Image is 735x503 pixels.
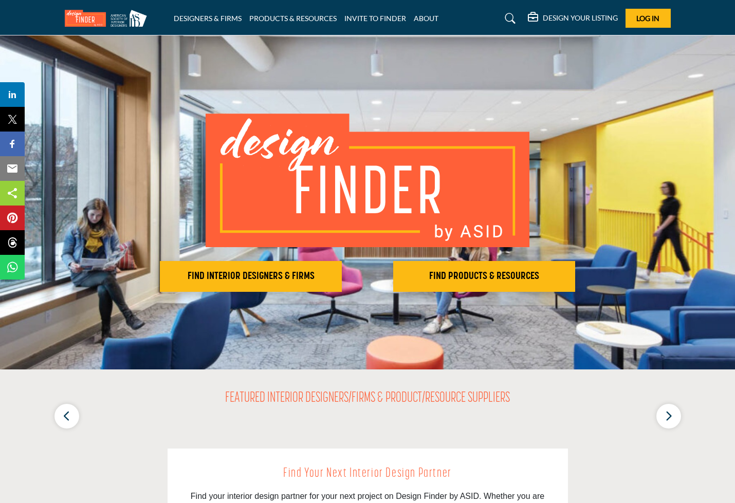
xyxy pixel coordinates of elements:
[396,270,572,283] h2: FIND PRODUCTS & RESOURCES
[344,14,406,23] a: INVITE TO FINDER
[191,464,545,483] h2: Find Your Next Interior Design Partner
[160,261,342,292] button: FIND INTERIOR DESIGNERS & FIRMS
[495,10,522,27] a: Search
[543,13,618,23] h5: DESIGN YOUR LISTING
[626,9,671,28] button: Log In
[174,14,242,23] a: DESIGNERS & FIRMS
[225,390,510,407] h2: FEATURED INTERIOR DESIGNERS/FIRMS & PRODUCT/RESOURCE SUPPLIERS
[65,10,152,27] img: Site Logo
[206,114,529,247] img: image
[528,12,618,25] div: DESIGN YOUR LISTING
[249,14,337,23] a: PRODUCTS & RESOURCES
[636,14,659,23] span: Log In
[163,270,339,283] h2: FIND INTERIOR DESIGNERS & FIRMS
[393,261,575,292] button: FIND PRODUCTS & RESOURCES
[414,14,438,23] a: ABOUT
